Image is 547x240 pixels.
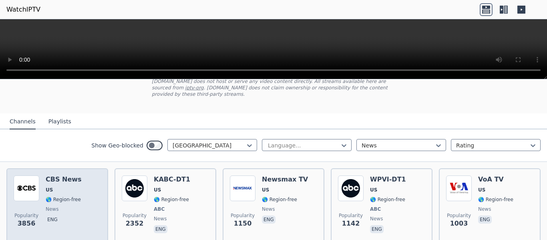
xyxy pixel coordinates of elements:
span: 🌎 Region-free [370,196,405,203]
h6: CBS News [46,175,82,184]
span: news [46,206,58,212]
span: US [370,187,377,193]
a: WatchIPTV [6,5,40,14]
h6: KABC-DT1 [154,175,190,184]
img: KABC-DT1 [122,175,147,201]
p: eng [370,225,384,233]
span: 1003 [450,219,468,228]
span: 🌎 Region-free [262,196,297,203]
span: news [478,206,491,212]
h6: Newsmax TV [262,175,308,184]
span: Popularity [123,212,147,219]
span: US [478,187,485,193]
p: eng [478,216,492,224]
span: ABC [370,206,381,212]
p: [DOMAIN_NAME] does not host or serve any video content directly. All streams available here are s... [152,78,395,97]
button: Channels [10,114,36,129]
span: ABC [154,206,165,212]
p: eng [46,216,59,224]
label: Show Geo-blocked [91,141,143,149]
p: eng [154,225,167,233]
span: 🌎 Region-free [46,196,81,203]
button: Playlists [48,114,71,129]
span: news [370,216,383,222]
span: 1150 [234,219,252,228]
span: Popularity [447,212,471,219]
h6: WPVI-DT1 [370,175,406,184]
span: US [154,187,161,193]
span: Popularity [339,212,363,219]
span: Popularity [231,212,255,219]
span: Popularity [14,212,38,219]
span: 3856 [18,219,36,228]
img: WPVI-DT1 [338,175,364,201]
img: CBS News [14,175,39,201]
span: US [262,187,269,193]
span: news [262,206,275,212]
img: Newsmax TV [230,175,255,201]
span: 1142 [342,219,360,228]
img: VoA TV [446,175,472,201]
span: 🌎 Region-free [154,196,189,203]
h6: VoA TV [478,175,513,184]
span: US [46,187,53,193]
a: iptv-org [185,85,204,91]
p: eng [262,216,276,224]
span: 🌎 Region-free [478,196,513,203]
span: news [154,216,167,222]
span: 2352 [126,219,144,228]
